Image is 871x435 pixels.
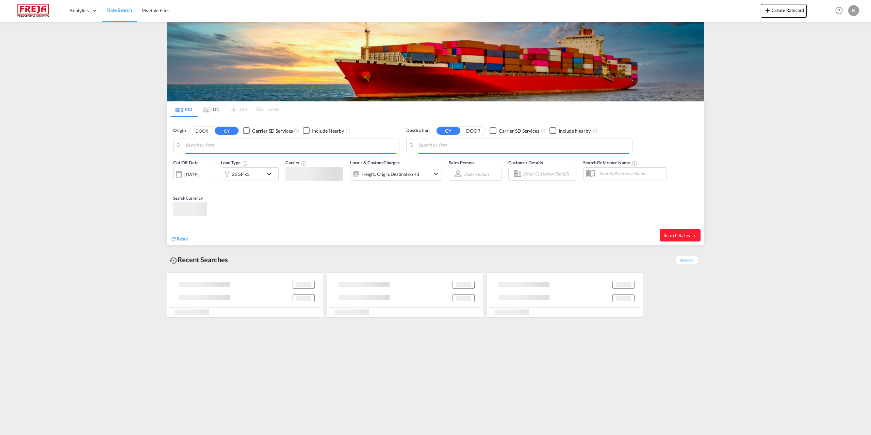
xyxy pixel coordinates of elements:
span: Help [833,5,845,16]
input: Search by Port [185,140,396,150]
div: Help [833,5,848,17]
md-icon: Unchecked: Ignores neighbouring ports when fetching rates.Checked : Includes neighbouring ports w... [345,128,351,134]
md-checkbox: Checkbox No Ink [490,127,539,134]
div: Freight Origin Destination Factory Stuffing [361,169,420,179]
div: icon-refreshReset [170,235,188,243]
md-icon: Unchecked: Search for CY (Container Yard) services for all selected carriers.Checked : Search for... [541,128,546,134]
span: Sales Person [449,160,474,165]
md-icon: icon-information-outline [242,161,248,166]
button: Search Ratesicon-arrow-right [660,229,701,241]
md-icon: icon-arrow-right [692,234,696,238]
div: 20GP x1icon-chevron-down [221,167,279,181]
span: Analytics [69,7,89,14]
button: icon-plus 400-fgCreate Ratecard [761,4,807,18]
md-icon: icon-backup-restore [169,256,178,265]
md-icon: icon-chevron-down [432,170,440,178]
span: Rate Search [107,7,132,13]
span: Search Currency [173,196,203,201]
md-icon: icon-chevron-down [265,170,277,178]
button: DOOR [190,127,214,135]
span: Carrier [285,160,307,165]
span: Show All [676,256,698,264]
img: 586607c025bf11f083711d99603023e7.png [10,3,56,18]
img: LCL+%26+FCL+BACKGROUND.png [167,22,704,101]
md-datepicker: Select [173,181,178,190]
md-icon: icon-refresh [170,236,177,242]
span: Customer Details [508,160,543,165]
md-tab-item: LCL [198,102,225,117]
span: Origin [173,127,185,134]
button: CY [437,127,460,135]
div: Freight Origin Destination Factory Stuffingicon-chevron-down [350,167,442,181]
input: Search by Port [418,140,629,150]
md-checkbox: Checkbox No Ink [303,127,344,134]
md-pagination-wrapper: Use the left and right arrow keys to navigate between tabs [170,102,279,117]
input: Enter Customer Details [523,169,574,179]
md-select: Sales Person [463,169,489,179]
md-icon: The selected Trucker/Carrierwill be displayed in the rate results If the rates are from another f... [301,161,307,166]
md-tab-item: FCL [170,102,198,117]
div: Recent Searches [167,252,231,267]
div: Carrier SD Services [252,128,293,134]
md-checkbox: Checkbox No Ink [549,127,591,134]
md-icon: Unchecked: Ignores neighbouring ports when fetching rates.Checked : Includes neighbouring ports w... [593,128,598,134]
span: Search Rates [664,233,696,238]
input: Search Reference Name [596,168,666,179]
div: N [848,5,859,16]
div: [DATE] [173,167,214,181]
span: Search Reference Name [583,160,637,165]
div: 20GP x1 [232,169,249,179]
span: My Rate Files [142,7,169,13]
md-checkbox: Checkbox No Ink [243,127,293,134]
span: Cut Off Date [173,160,199,165]
span: Load Type [221,160,248,165]
div: Origin DOOR CY Checkbox No InkUnchecked: Search for CY (Container Yard) services for all selected... [167,117,704,245]
md-icon: Unchecked: Search for CY (Container Yard) services for all selected carriers.Checked : Search for... [294,128,299,134]
span: Locals & Custom Charges [350,160,400,165]
div: [DATE] [184,171,198,178]
md-icon: Your search will be saved by the below given name [632,161,637,166]
span: Destination [406,127,429,134]
div: Carrier SD Services [499,128,539,134]
span: Reset [177,236,188,241]
div: Include Nearby [559,128,591,134]
button: DOOR [461,127,485,135]
button: CY [215,127,239,135]
md-icon: icon-plus 400-fg [763,6,772,14]
div: Include Nearby [312,128,344,134]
